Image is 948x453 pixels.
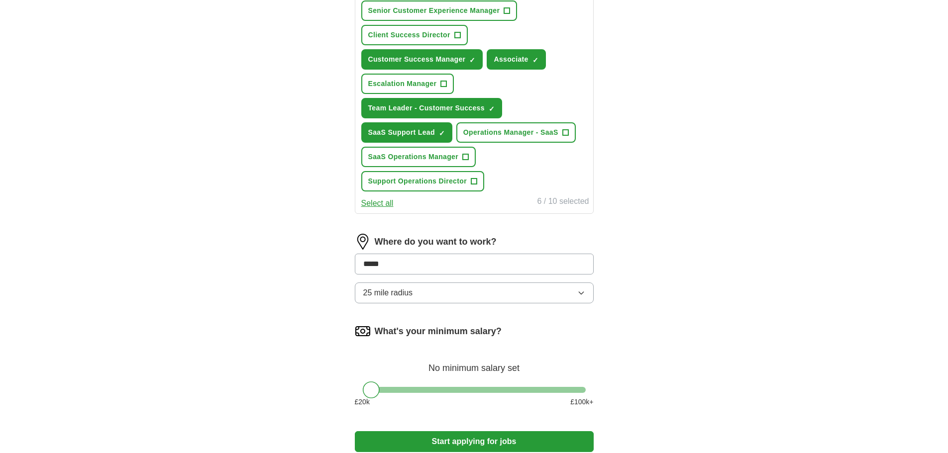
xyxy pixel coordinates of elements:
[355,351,594,375] div: No minimum salary set
[368,30,450,40] span: Client Success Director
[361,25,468,45] button: Client Success Director
[532,56,538,64] span: ✓
[361,98,502,118] button: Team Leader - Customer Success✓
[368,79,437,89] span: Escalation Manager
[355,282,594,303] button: 25 mile radius
[361,171,484,191] button: Support Operations Director
[439,129,445,137] span: ✓
[368,54,466,65] span: Customer Success Manager
[570,397,593,407] span: £ 100 k+
[368,127,435,138] span: SaaS Support Lead
[489,105,495,113] span: ✓
[361,0,518,21] button: Senior Customer Experience Manager
[456,122,576,143] button: Operations Manager - SaaS
[361,197,394,209] button: Select all
[368,103,485,113] span: Team Leader - Customer Success
[375,325,502,338] label: What's your minimum salary?
[363,287,413,299] span: 25 mile radius
[355,323,371,339] img: salary.png
[368,5,500,16] span: Senior Customer Experience Manager
[469,56,475,64] span: ✓
[361,122,452,143] button: SaaS Support Lead✓
[361,74,454,94] button: Escalation Manager
[368,152,459,162] span: SaaS Operations Manager
[487,49,545,70] button: Associate✓
[361,49,483,70] button: Customer Success Manager✓
[494,54,528,65] span: Associate
[355,397,370,407] span: £ 20 k
[463,127,558,138] span: Operations Manager - SaaS
[368,176,467,186] span: Support Operations Director
[375,235,497,249] label: Where do you want to work?
[361,147,476,167] button: SaaS Operations Manager
[355,431,594,452] button: Start applying for jobs
[355,234,371,250] img: location.png
[537,195,589,209] div: 6 / 10 selected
